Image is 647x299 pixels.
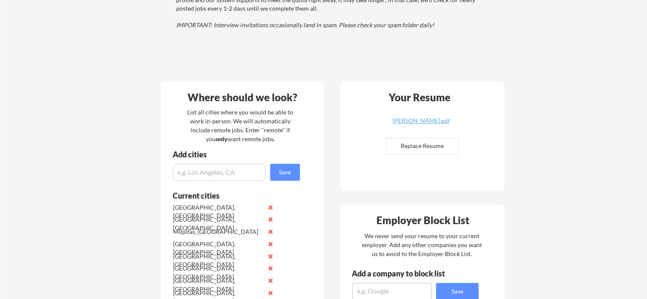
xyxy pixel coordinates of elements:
[377,92,462,103] div: Your Resume
[352,270,458,277] div: Add a company to block list
[173,276,263,293] div: [GEOGRAPHIC_DATA], [GEOGRAPHIC_DATA]
[371,118,472,131] a: [PERSON_NAME].pdf
[163,92,322,103] div: Where should we look?
[173,151,302,158] div: Add cities
[361,231,482,258] div: We never send your resume to your current employer. Add any other companies you want us to avoid ...
[173,264,263,281] div: [GEOGRAPHIC_DATA], [GEOGRAPHIC_DATA]
[182,108,299,143] div: List all cities where you would be able to work in-person. We will automatically include remote j...
[173,240,263,256] div: [GEOGRAPHIC_DATA], [GEOGRAPHIC_DATA]
[215,135,227,142] strong: only
[173,228,263,236] div: Milpitas, [GEOGRAPHIC_DATA]
[173,203,263,220] div: [GEOGRAPHIC_DATA], [GEOGRAPHIC_DATA]
[270,164,300,181] button: Save
[173,164,265,181] input: e.g. Los Angeles, CA
[173,252,263,269] div: [GEOGRAPHIC_DATA], [GEOGRAPHIC_DATA]
[371,118,472,124] div: [PERSON_NAME].pdf
[173,192,291,199] div: Current cities
[173,215,263,232] div: [GEOGRAPHIC_DATA], [GEOGRAPHIC_DATA]
[176,21,434,28] em: IMPORTANT: Interview invitations occasionally land in spam. Please check your spam folder daily!
[344,215,502,225] div: Employer Block List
